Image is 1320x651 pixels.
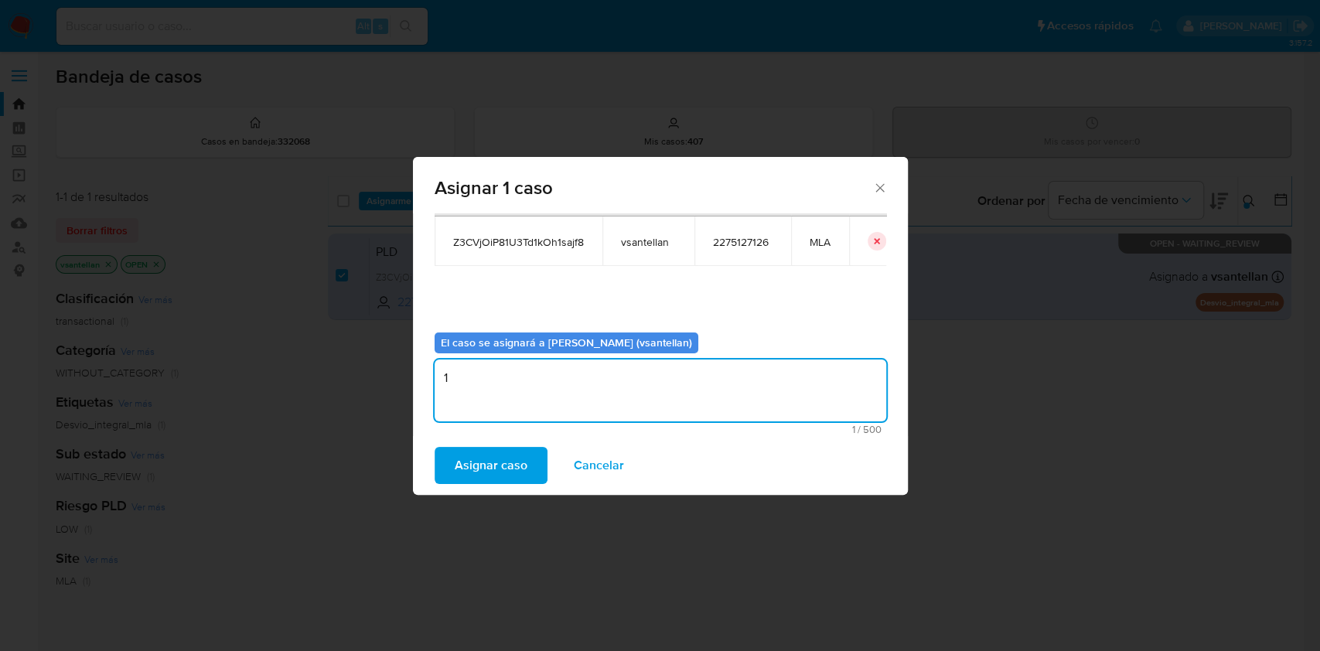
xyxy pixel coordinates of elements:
button: Cerrar ventana [872,180,886,194]
span: Máximo 500 caracteres [439,424,882,435]
span: Asignar caso [455,448,527,482]
textarea: 1 [435,360,886,421]
span: Asignar 1 caso [435,179,873,197]
span: Z3CVjOiP81U3Td1kOh1sajf8 [453,235,584,249]
span: Cancelar [574,448,624,482]
button: Cancelar [554,447,644,484]
b: El caso se asignará a [PERSON_NAME] (vsantellan) [441,335,692,350]
button: icon-button [868,232,886,251]
div: assign-modal [413,157,908,495]
span: vsantellan [621,235,676,249]
span: 2275127126 [713,235,773,249]
button: Asignar caso [435,447,547,484]
span: MLA [810,235,831,249]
